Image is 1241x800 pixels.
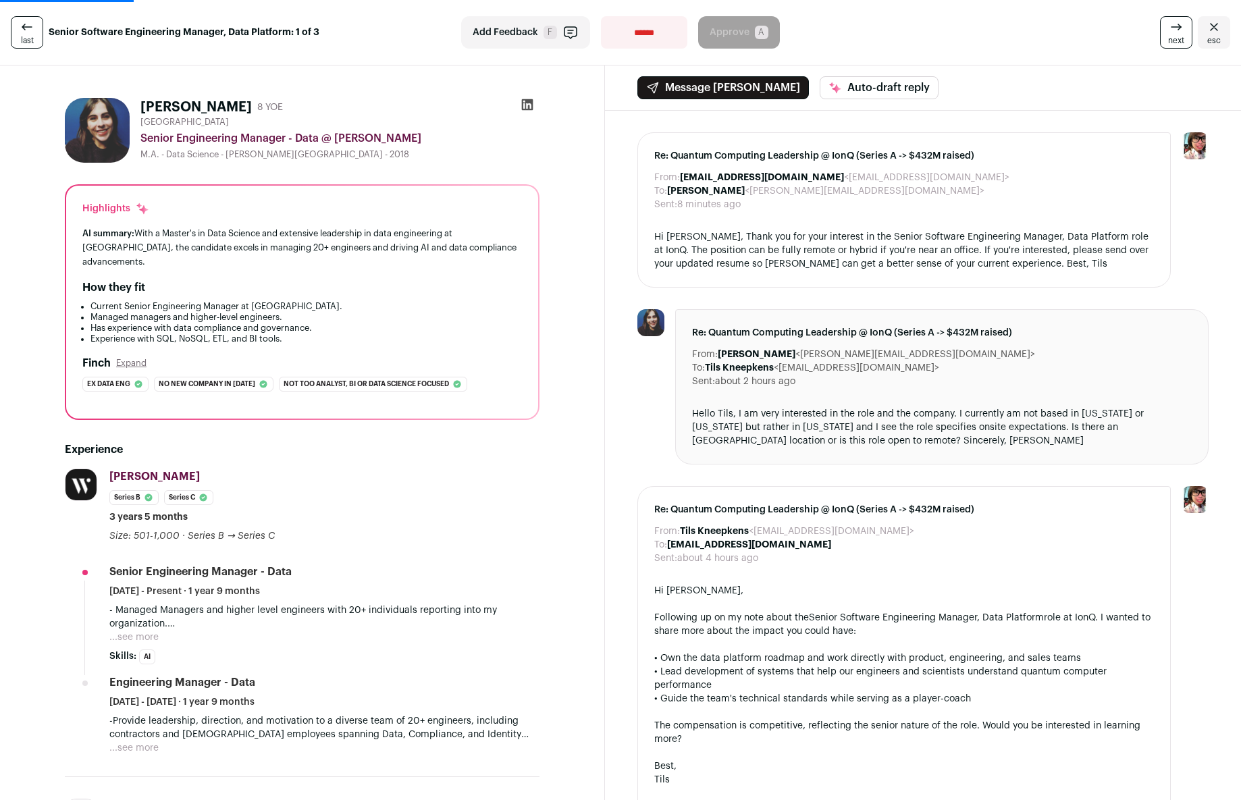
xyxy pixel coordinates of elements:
[677,552,758,565] dd: about 4 hours ago
[654,773,1154,786] div: Tils
[109,585,260,598] span: [DATE] - Present · 1 year 9 months
[654,149,1154,163] span: Re: Quantum Computing Leadership @ IonQ (Series A -> $432M raised)
[677,198,741,211] dd: 8 minutes ago
[654,503,1154,516] span: Re: Quantum Computing Leadership @ IonQ (Series A -> $432M raised)
[680,527,749,536] b: Tils Kneepkens
[164,490,213,505] li: Series C
[109,490,159,505] li: Series B
[109,695,255,709] span: [DATE] - [DATE] · 1 year 9 months
[1168,35,1184,46] span: next
[667,186,745,196] b: [PERSON_NAME]
[667,184,984,198] dd: <[PERSON_NAME][EMAIL_ADDRESS][DOMAIN_NAME]>
[718,348,1035,361] dd: <[PERSON_NAME][EMAIL_ADDRESS][DOMAIN_NAME]>
[109,649,136,663] span: Skills:
[140,149,539,160] div: M.A. - Data Science - [PERSON_NAME][GEOGRAPHIC_DATA] - 2018
[654,692,1154,705] div: • Guide the team's technical standards while serving as a player-coach
[654,198,677,211] dt: Sent:
[461,16,590,49] button: Add Feedback F
[718,350,795,359] b: [PERSON_NAME]
[140,117,229,128] span: [GEOGRAPHIC_DATA]
[284,377,449,391] span: Not too analyst, bi or data science focused
[1182,486,1209,513] img: 14759586-medium_jpg
[680,173,844,182] b: [EMAIL_ADDRESS][DOMAIN_NAME]
[159,377,255,391] span: No new company in [DATE]
[1182,132,1209,159] img: 14759586-medium_jpg
[705,363,774,373] b: Tils Kneepkens
[654,584,1154,597] div: Hi [PERSON_NAME],
[82,202,149,215] div: Highlights
[637,309,664,336] img: a54f23a2bab4aeb0df4ee510dad9746981c931858b672dc4b5f018a2af1de3eb.jpg
[109,675,255,690] div: Engineering Manager - Data
[654,665,1154,692] div: • Lead development of systems that help our engineers and scientists understand quantum computer ...
[65,469,97,500] img: c4b34b8f62048a5bdc46814c3acdffa1c2c0bf120ec9df6a152bfe97a582591b.jpg
[654,759,1154,773] div: Best,
[109,531,180,541] span: Size: 501-1,000
[715,375,795,388] dd: about 2 hours ago
[809,613,1044,622] a: Senior Software Engineering Manager, Data Platform
[1160,16,1192,49] a: next
[705,361,939,375] dd: <[EMAIL_ADDRESS][DOMAIN_NAME]>
[257,101,283,114] div: 8 YOE
[140,130,539,146] div: Senior Engineering Manager - Data @ [PERSON_NAME]
[692,407,1192,448] div: Hello Tils, I am very interested in the role and the company. I currently am not based in [US_STA...
[182,529,185,543] span: ·
[140,98,252,117] h1: [PERSON_NAME]
[11,16,43,49] a: last
[109,631,159,644] button: ...see more
[82,226,522,269] div: With a Master's in Data Science and extensive leadership in data engineering at [GEOGRAPHIC_DATA]...
[109,741,159,755] button: ...see more
[654,538,667,552] dt: To:
[692,375,715,388] dt: Sent:
[116,358,147,369] button: Expand
[90,334,522,344] li: Experience with SQL, NoSQL, ETL, and BI tools.
[680,525,914,538] dd: <[EMAIL_ADDRESS][DOMAIN_NAME]>
[473,26,538,39] span: Add Feedback
[109,564,292,579] div: Senior Engineering Manager - Data
[1207,35,1221,46] span: esc
[65,442,539,458] h2: Experience
[654,719,1154,746] div: The compensation is competitive, reflecting the senior nature of the role. Would you be intereste...
[90,312,522,323] li: Managed managers and higher-level engineers.
[188,531,275,541] span: Series B → Series C
[692,348,718,361] dt: From:
[109,604,539,631] p: - Managed Managers and higher level engineers with 20+ individuals reporting into my organization.
[654,651,1154,665] div: • Own the data platform roadmap and work directly with product, engineering, and sales teams
[49,26,319,39] strong: Senior Software Engineering Manager, Data Platform: 1 of 3
[65,98,130,163] img: a54f23a2bab4aeb0df4ee510dad9746981c931858b672dc4b5f018a2af1de3eb.jpg
[1198,16,1230,49] a: Close
[544,26,557,39] span: F
[654,525,680,538] dt: From:
[90,323,522,334] li: Has experience with data compliance and governance.
[654,171,680,184] dt: From:
[82,229,134,238] span: AI summary:
[82,279,145,296] h2: How they fit
[637,76,809,99] button: Message [PERSON_NAME]
[82,355,111,371] h2: Finch
[654,611,1154,638] div: Following up on my note about the role at IonQ. I wanted to share more about the impact you could...
[667,540,831,550] b: [EMAIL_ADDRESS][DOMAIN_NAME]
[654,184,667,198] dt: To:
[654,552,677,565] dt: Sent:
[90,301,522,312] li: Current Senior Engineering Manager at [GEOGRAPHIC_DATA].
[139,649,155,664] li: AI
[692,361,705,375] dt: To:
[109,714,539,741] p: -Provide leadership, direction, and motivation to a diverse team of 20+ engineers, including cont...
[109,510,188,524] span: 3 years 5 months
[820,76,939,99] button: Auto-draft reply
[109,471,200,482] span: [PERSON_NAME]
[21,35,34,46] span: last
[680,171,1009,184] dd: <[EMAIL_ADDRESS][DOMAIN_NAME]>
[87,377,130,391] span: Ex data eng
[692,326,1192,340] span: Re: Quantum Computing Leadership @ IonQ (Series A -> $432M raised)
[654,230,1154,271] div: Hi [PERSON_NAME], Thank you for your interest in the Senior Software Engineering Manager, Data Pl...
